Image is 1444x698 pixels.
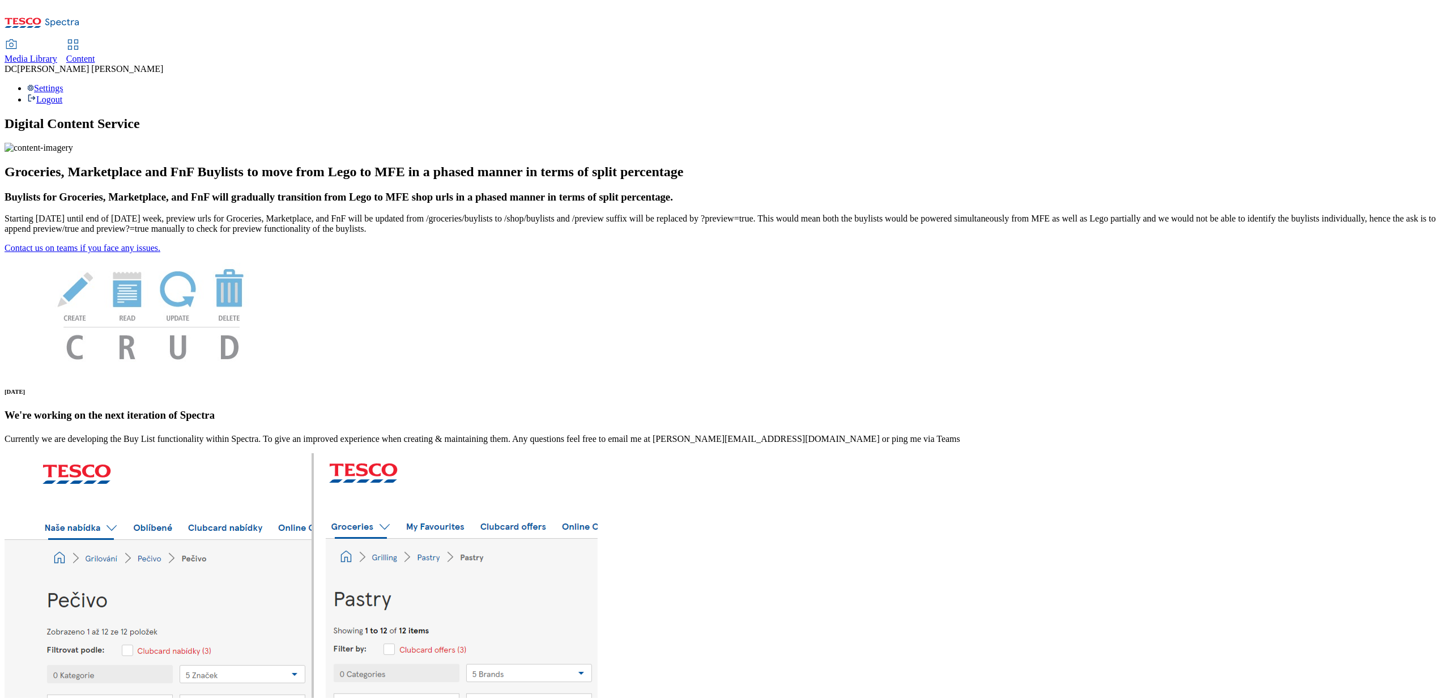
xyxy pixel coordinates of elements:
[5,143,73,153] img: content-imagery
[66,40,95,64] a: Content
[66,54,95,63] span: Content
[5,243,160,253] a: Contact us on teams if you face any issues.
[5,116,1439,131] h1: Digital Content Service
[17,64,163,74] span: [PERSON_NAME] [PERSON_NAME]
[5,164,1439,180] h2: Groceries, Marketplace and FnF Buylists to move from Lego to MFE in a phased manner in terms of s...
[5,40,57,64] a: Media Library
[5,191,1439,203] h3: Buylists for Groceries, Marketplace, and FnF will gradually transition from Lego to MFE shop urls...
[5,434,1439,444] p: Currently we are developing the Buy List functionality within Spectra. To give an improved experi...
[27,83,63,93] a: Settings
[27,95,62,104] a: Logout
[5,54,57,63] span: Media Library
[5,64,17,74] span: DC
[5,214,1439,234] p: Starting [DATE] until end of [DATE] week, preview urls for Groceries, Marketplace, and FnF will b...
[5,409,1439,422] h3: We're working on the next iteration of Spectra
[5,253,299,372] img: News Image
[5,388,1439,395] h6: [DATE]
